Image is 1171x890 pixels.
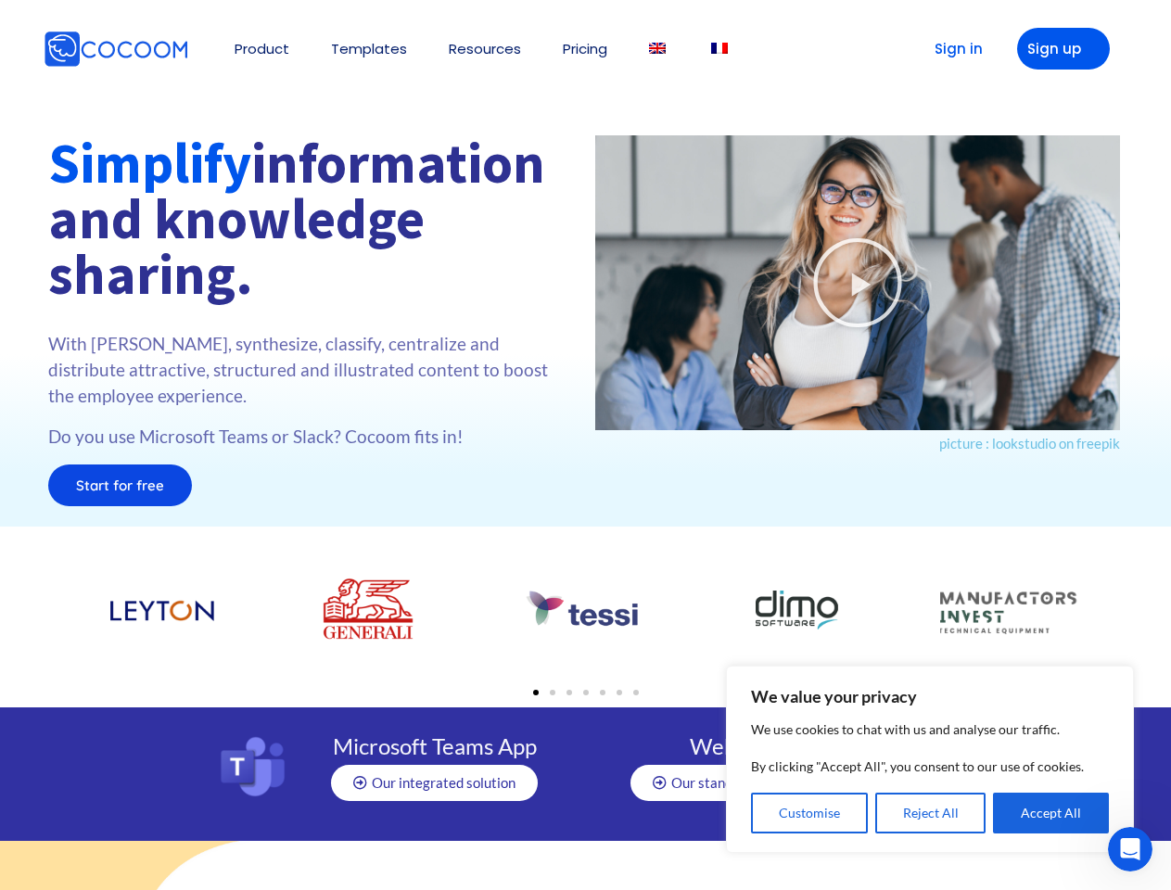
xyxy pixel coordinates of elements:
[649,43,666,54] img: English
[44,31,188,68] img: Cocoom
[615,735,855,757] h4: Web App
[48,128,251,197] font: Simplify
[751,756,1109,778] p: By clicking "Accept All", you consent to our use of cookies.
[875,793,986,833] button: Reject All
[751,718,1109,741] p: We use cookies to chat with us and analyse our traffic.
[48,331,577,409] p: With [PERSON_NAME], synthesize, classify, centralize and distribute attractive, structured and il...
[563,42,607,56] a: Pricing
[1017,28,1110,70] a: Sign up
[671,776,818,790] span: Our standalone solution
[533,690,539,695] span: Go to slide 1
[550,690,555,695] span: Go to slide 2
[48,424,577,450] p: Do you use Microsoft Teams or Slack? Cocoom fits in!
[600,690,605,695] span: Go to slide 5
[630,765,840,801] a: Our standalone solution
[751,793,868,833] button: Customise
[76,478,164,492] span: Start for free
[993,793,1109,833] button: Accept All
[449,42,521,56] a: Resources
[235,42,289,56] a: Product
[711,43,728,54] img: French
[48,135,577,302] h1: information and knowledge sharing.
[372,776,515,790] span: Our integrated solution
[751,685,1109,707] p: We value your privacy
[617,690,622,695] span: Go to slide 6
[633,690,639,695] span: Go to slide 7
[48,464,192,506] a: Start for free
[1108,827,1152,871] iframe: Intercom live chat
[331,765,538,801] a: Our integrated solution
[906,28,999,70] a: Sign in
[566,690,572,695] span: Go to slide 3
[313,735,556,757] h4: Microsoft Teams App
[583,690,589,695] span: Go to slide 4
[192,48,193,49] img: Cocoom
[939,435,1120,451] a: picture : lookstudio on freepik
[331,42,407,56] a: Templates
